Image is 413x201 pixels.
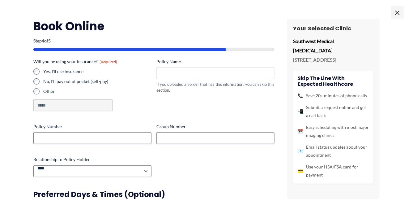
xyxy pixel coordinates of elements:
h3: Preferred Days & Times (Optional) [33,190,275,199]
li: Use your HSA/FSA card for payment [298,163,369,179]
legend: Will you be using your insurance? [33,59,117,65]
h3: Your Selected Clinic [293,25,373,32]
span: 📧 [298,147,303,155]
li: Submit a request online and get a call back [298,103,369,120]
input: Other Choice, please specify [33,99,113,111]
label: Other [43,88,151,94]
label: Group Number [156,124,275,130]
label: Policy Name [156,59,275,65]
h2: Book Online [33,19,275,34]
span: 📲 [298,107,303,116]
span: 📞 [298,92,303,100]
h4: Skip the line with Expected Healthcare [298,75,369,87]
span: 4 [42,38,44,43]
label: No, I'll pay out of pocket (self-pay) [43,78,151,85]
label: Relationship to Policy Holder [33,156,151,163]
label: Policy Number [33,124,151,130]
li: Email status updates about your appointment [298,143,369,159]
li: Save 20+ minutes of phone calls [298,92,369,100]
p: Southwest Medical [MEDICAL_DATA] [293,37,373,55]
span: (Required) [100,59,117,64]
p: [STREET_ADDRESS] [293,55,373,64]
label: Yes, I'll use insurance [43,68,151,75]
span: 💳 [298,167,303,175]
span: 📅 [298,127,303,135]
li: Easy scheduling with most major imaging clinics [298,123,369,139]
span: 5 [48,38,51,43]
span: × [391,6,404,19]
div: If you uploaded an order that has this information, you can skip this section. [156,81,275,93]
p: Step of [33,39,275,43]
